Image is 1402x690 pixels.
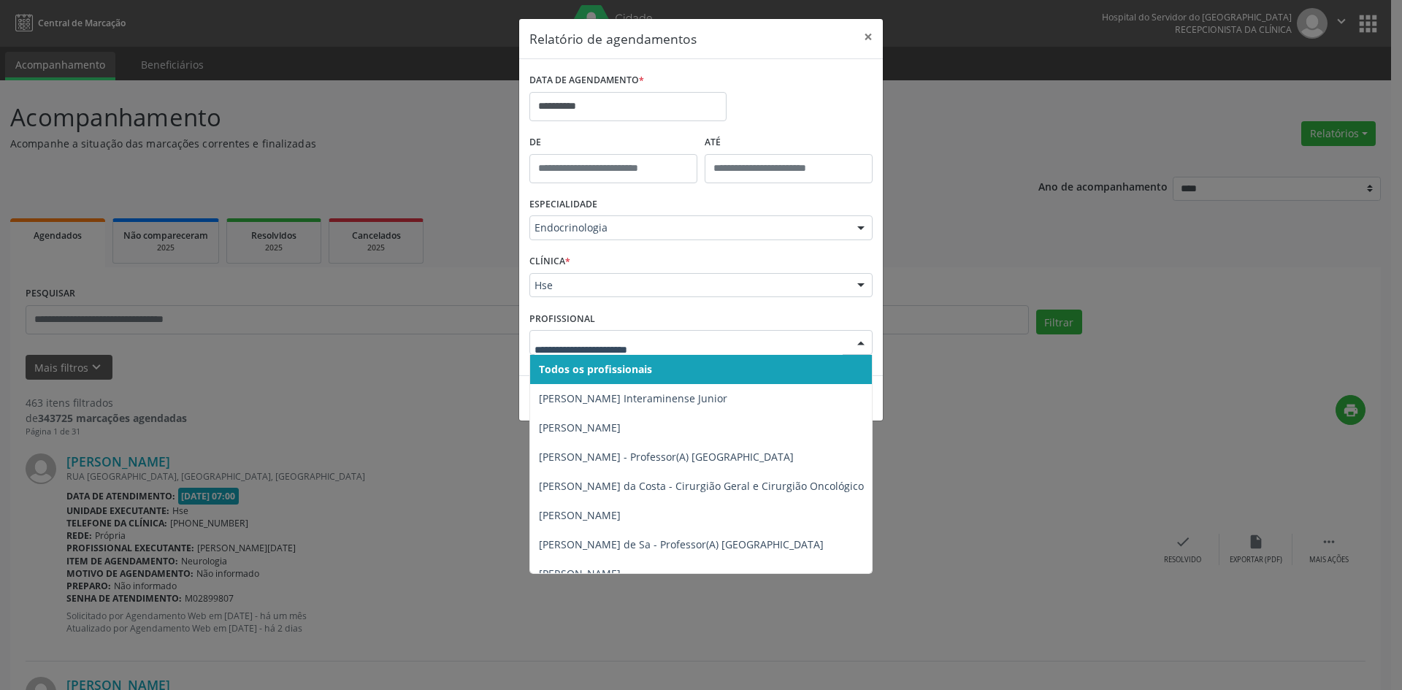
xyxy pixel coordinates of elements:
label: De [529,131,697,154]
span: Endocrinologia [535,221,843,235]
span: [PERSON_NAME] [539,567,621,580]
label: DATA DE AGENDAMENTO [529,69,644,92]
button: Close [854,19,883,55]
label: CLÍNICA [529,250,570,273]
span: [PERSON_NAME] da Costa - Cirurgião Geral e Cirurgião Oncológico [539,479,864,493]
h5: Relatório de agendamentos [529,29,697,48]
span: Hse [535,278,843,293]
label: PROFISSIONAL [529,307,595,330]
span: [PERSON_NAME] - Professor(A) [GEOGRAPHIC_DATA] [539,450,794,464]
label: ESPECIALIDADE [529,193,597,216]
span: [PERSON_NAME] [539,421,621,434]
span: Todos os profissionais [539,362,652,376]
span: [PERSON_NAME] de Sa - Professor(A) [GEOGRAPHIC_DATA] [539,537,824,551]
label: ATÉ [705,131,873,154]
span: [PERSON_NAME] Interaminense Junior [539,391,727,405]
span: [PERSON_NAME] [539,508,621,522]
